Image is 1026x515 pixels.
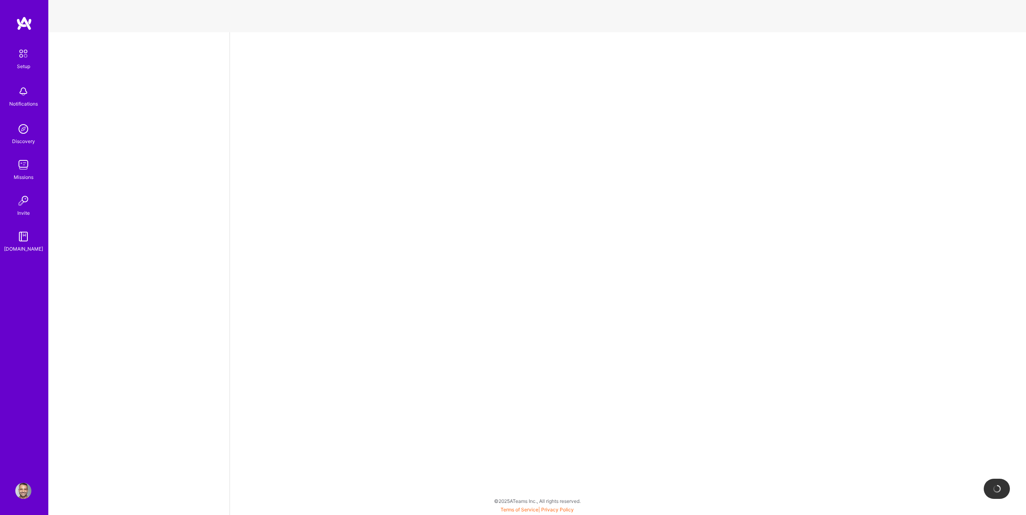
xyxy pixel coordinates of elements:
span: | [501,507,574,513]
a: User Avatar [13,483,33,499]
div: Notifications [9,100,38,108]
img: teamwork [15,157,31,173]
img: setup [15,45,32,62]
div: Discovery [12,137,35,145]
img: bell [15,83,31,100]
div: Invite [17,209,30,217]
img: Invite [15,193,31,209]
div: Setup [17,62,30,71]
div: © 2025 ATeams Inc., All rights reserved. [48,491,1026,511]
img: logo [16,16,32,31]
a: Terms of Service [501,507,538,513]
a: Privacy Policy [541,507,574,513]
div: Missions [14,173,33,181]
div: [DOMAIN_NAME] [4,245,43,253]
img: discovery [15,121,31,137]
img: loading [993,485,1001,493]
img: guide book [15,228,31,245]
img: User Avatar [15,483,31,499]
